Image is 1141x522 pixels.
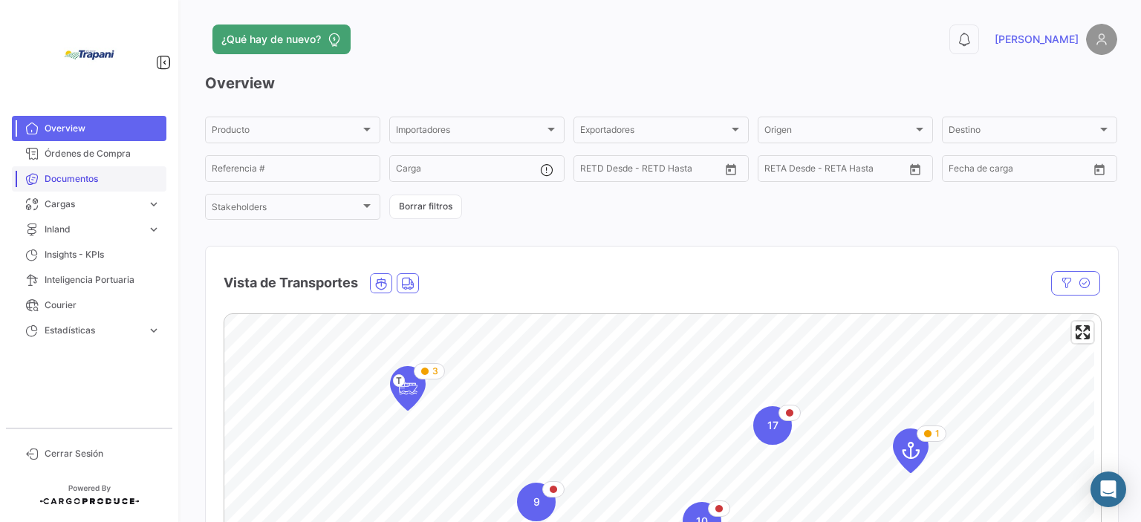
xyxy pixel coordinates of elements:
[396,127,545,137] span: Importadores
[45,298,160,312] span: Courier
[397,274,418,293] button: Land
[12,166,166,192] a: Documentos
[764,127,913,137] span: Origen
[432,365,438,378] span: 3
[45,147,160,160] span: Órdenes de Compra
[212,204,360,215] span: Stakeholders
[224,273,358,293] h4: Vista de Transportes
[986,166,1053,176] input: Hasta
[617,166,684,176] input: Hasta
[753,406,792,445] div: Map marker
[45,223,141,236] span: Inland
[580,127,729,137] span: Exportadores
[949,127,1097,137] span: Destino
[393,374,405,387] span: T
[720,158,742,180] button: Open calendar
[767,418,778,433] span: 17
[205,73,1117,94] h3: Overview
[45,248,160,261] span: Insights - KPIs
[147,324,160,337] span: expand_more
[12,116,166,141] a: Overview
[1088,158,1111,180] button: Open calendar
[12,293,166,318] a: Courier
[580,166,607,176] input: Desde
[533,495,540,509] span: 9
[764,166,791,176] input: Desde
[949,166,975,176] input: Desde
[45,447,160,460] span: Cerrar Sesión
[1086,24,1117,55] img: placeholder-user.png
[221,32,321,47] span: ¿Qué hay de nuevo?
[12,141,166,166] a: Órdenes de Compra
[147,223,160,236] span: expand_more
[45,324,141,337] span: Estadísticas
[12,267,166,293] a: Inteligencia Portuaria
[212,25,351,54] button: ¿Qué hay de nuevo?
[517,483,556,521] div: Map marker
[1072,322,1093,343] button: Enter fullscreen
[371,274,391,293] button: Ocean
[1090,472,1126,507] div: Abrir Intercom Messenger
[389,195,462,219] button: Borrar filtros
[45,198,141,211] span: Cargas
[45,273,160,287] span: Inteligencia Portuaria
[935,427,940,440] span: 1
[212,127,360,137] span: Producto
[12,242,166,267] a: Insights - KPIs
[45,172,160,186] span: Documentos
[904,158,926,180] button: Open calendar
[893,428,929,473] div: Map marker
[45,122,160,135] span: Overview
[995,32,1079,47] span: [PERSON_NAME]
[390,366,426,411] div: Map marker
[802,166,868,176] input: Hasta
[147,198,160,211] span: expand_more
[52,18,126,92] img: bd005829-9598-4431-b544-4b06bbcd40b2.jpg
